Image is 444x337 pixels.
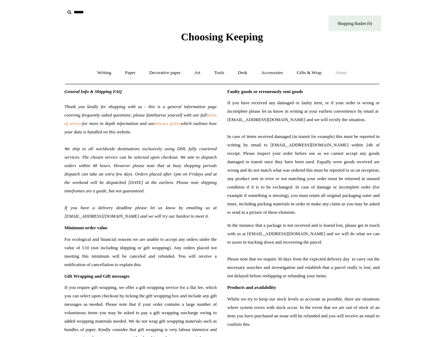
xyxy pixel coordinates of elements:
a: Tools [208,64,231,82]
a: Gifts & Wrap [290,64,328,82]
span: Faulty goods or erroneously sent goods [227,89,303,94]
a: Paper [119,64,142,82]
a: privacy policy [154,121,181,126]
a: Desk [232,64,254,82]
span: General Info & Shipping FAQ [65,89,122,94]
span: If you have received any damaged or faulty item, or if your order is wrong or incomplete please l... [227,99,380,217]
span: which outlines how your data is handled on this website. We ship to all worldwide destinations ex... [65,121,217,219]
span: In the instance that a package is not received and is feared lost, please get in touch with us at... [227,221,380,280]
a: Accessories [255,64,289,82]
span: Products and availability [227,285,276,290]
span: Choosing Keeping [181,31,263,42]
span: For ecological and financial reasons we are unable to accept any orders under the value of £10 (n... [65,235,217,269]
a: Art [188,64,207,82]
span: Thank you kindly for shopping with us - this is a general information page covering frequently as... [65,104,217,118]
a: Choosing Keeping [181,37,263,41]
span: Gift Wrapping and Gift messages [65,273,130,279]
a: Writing [91,64,118,82]
a: Decorative paper [143,64,187,82]
span: Minimum order value [65,225,108,230]
span: for more in depth information and our [82,121,154,126]
a: Shopping Basket (0) [329,15,381,31]
a: About [329,64,353,82]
